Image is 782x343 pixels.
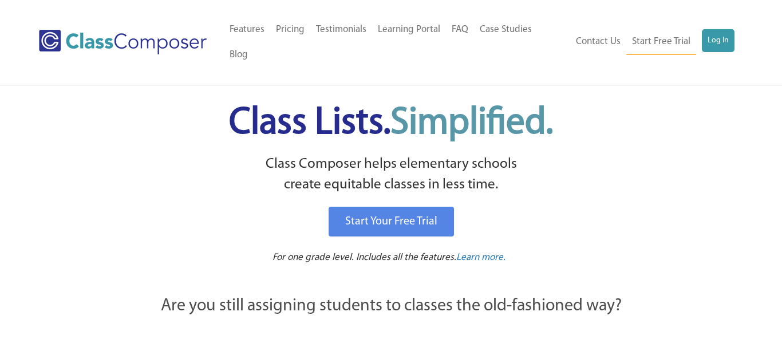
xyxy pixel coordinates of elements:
a: Contact Us [570,29,626,54]
img: Class Composer [39,30,206,54]
a: Blog [224,42,254,68]
p: Are you still assigning students to classes the old-fashioned way? [99,294,683,319]
span: Class Lists. [229,105,553,142]
p: Class Composer helps elementary schools create equitable classes in less time. [97,154,685,196]
a: Features [224,17,270,42]
a: FAQ [446,17,474,42]
span: Start Your Free Trial [345,216,437,227]
a: Log In [702,29,734,52]
a: Pricing [270,17,310,42]
a: Start Free Trial [626,29,696,55]
a: Learning Portal [372,17,446,42]
span: Simplified. [390,105,553,142]
a: Learn more. [456,251,505,265]
span: For one grade level. Includes all the features. [272,253,456,262]
nav: Header Menu [567,29,734,55]
a: Case Studies [474,17,538,42]
a: Start Your Free Trial [329,207,454,236]
a: Testimonials [310,17,372,42]
nav: Header Menu [224,17,567,68]
span: Learn more. [456,253,505,262]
